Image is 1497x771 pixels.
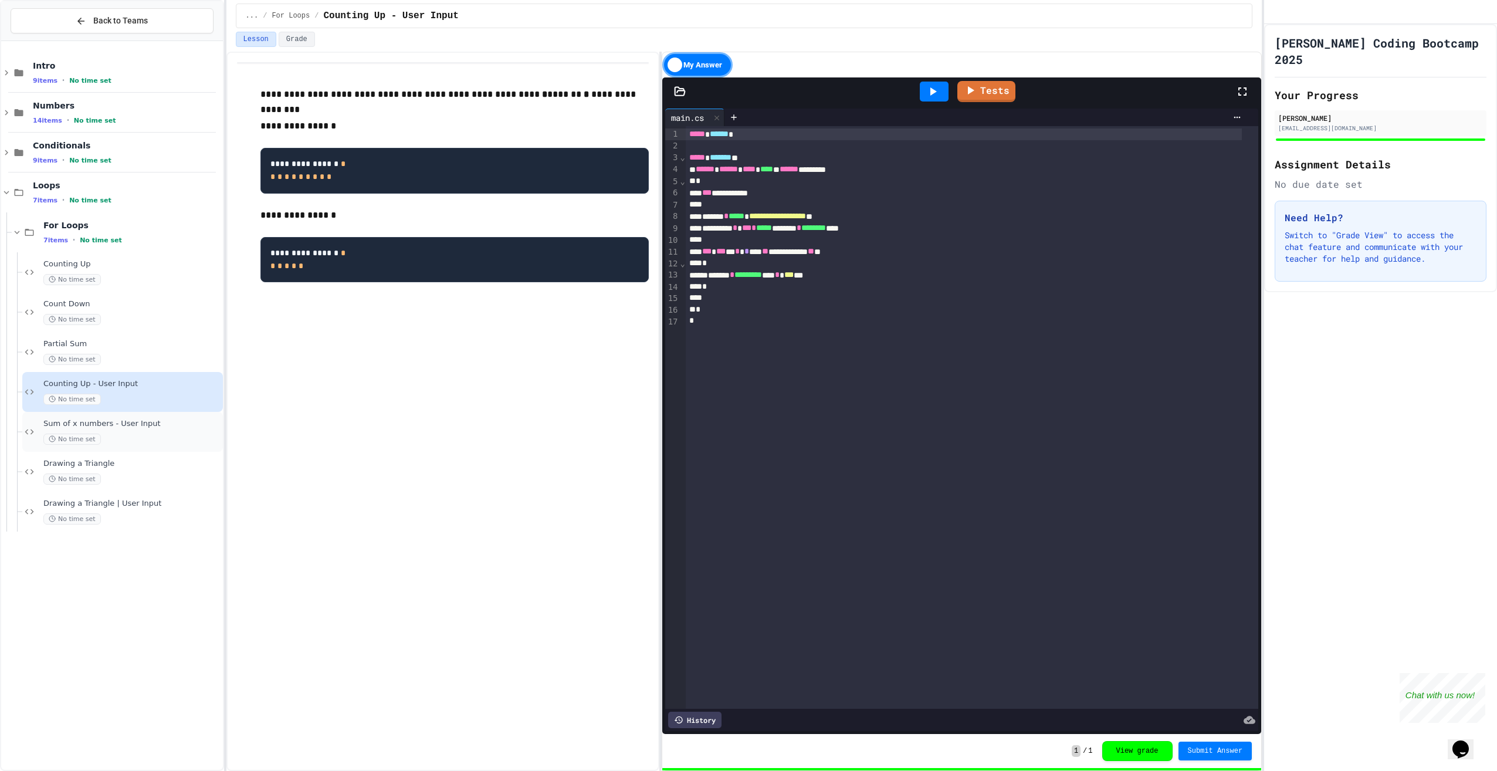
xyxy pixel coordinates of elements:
div: 12 [665,258,680,270]
span: Counting Up - User Input [323,9,458,23]
div: 9 [665,223,680,235]
span: No time set [43,394,101,405]
div: main.cs [665,109,724,126]
div: [PERSON_NAME] [1278,113,1483,123]
iframe: chat widget [1448,724,1485,759]
div: 17 [665,316,680,328]
div: 4 [665,164,680,175]
div: 6 [665,187,680,199]
p: Switch to "Grade View" to access the chat feature and communicate with your teacher for help and ... [1285,229,1476,265]
div: 15 [665,293,680,305]
span: ... [246,11,259,21]
div: History [668,712,722,728]
span: / [314,11,319,21]
div: 13 [665,269,680,281]
span: 9 items [33,157,57,164]
span: Submit Answer [1188,746,1243,756]
div: 16 [665,305,680,316]
div: 1 [665,128,680,140]
div: No due date set [1275,177,1486,191]
span: No time set [69,157,111,164]
span: For Loops [272,11,310,21]
span: / [263,11,267,21]
h2: Assignment Details [1275,156,1486,173]
span: Fold line [680,177,686,186]
span: • [73,235,75,245]
div: 2 [665,140,680,152]
span: Fold line [680,153,686,162]
span: Drawing a Triangle | User Input [43,499,221,509]
span: No time set [43,474,101,485]
span: Drawing a Triangle [43,459,221,469]
a: Tests [957,81,1015,102]
span: • [62,76,65,85]
span: No time set [43,434,101,445]
span: Intro [33,60,221,71]
div: 3 [665,152,680,164]
span: Conditionals [33,140,221,151]
span: Loops [33,180,221,191]
button: View grade [1102,741,1173,761]
span: Back to Teams [93,15,148,27]
div: 7 [665,199,680,211]
span: Fold line [680,259,686,268]
button: Submit Answer [1178,742,1252,760]
span: Count Down [43,299,221,309]
span: • [62,195,65,205]
span: No time set [80,236,122,244]
span: 1 [1072,745,1081,757]
span: • [62,155,65,165]
div: 5 [665,176,680,188]
span: Sum of x numbers - User Input [43,419,221,429]
span: 14 items [33,117,62,124]
span: No time set [43,274,101,285]
div: 10 [665,235,680,246]
span: No time set [43,513,101,525]
div: 11 [665,246,680,258]
span: • [67,116,69,125]
span: No time set [69,197,111,204]
span: 7 items [43,236,68,244]
h1: [PERSON_NAME] Coding Bootcamp 2025 [1275,35,1486,67]
iframe: chat widget [1400,673,1485,723]
h2: Your Progress [1275,87,1486,103]
button: Lesson [236,32,276,47]
span: No time set [69,77,111,84]
span: No time set [74,117,116,124]
button: Grade [279,32,315,47]
span: Counting Up - User Input [43,379,221,389]
span: No time set [43,314,101,325]
h3: Need Help? [1285,211,1476,225]
span: Partial Sum [43,339,221,349]
button: Back to Teams [11,8,214,33]
span: For Loops [43,220,221,231]
span: 9 items [33,77,57,84]
div: main.cs [665,111,710,124]
span: Numbers [33,100,221,111]
span: 1 [1088,746,1092,756]
span: 7 items [33,197,57,204]
div: [EMAIL_ADDRESS][DOMAIN_NAME] [1278,124,1483,133]
div: 8 [665,211,680,222]
span: Counting Up [43,259,221,269]
span: / [1083,746,1087,756]
div: 14 [665,282,680,293]
span: No time set [43,354,101,365]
